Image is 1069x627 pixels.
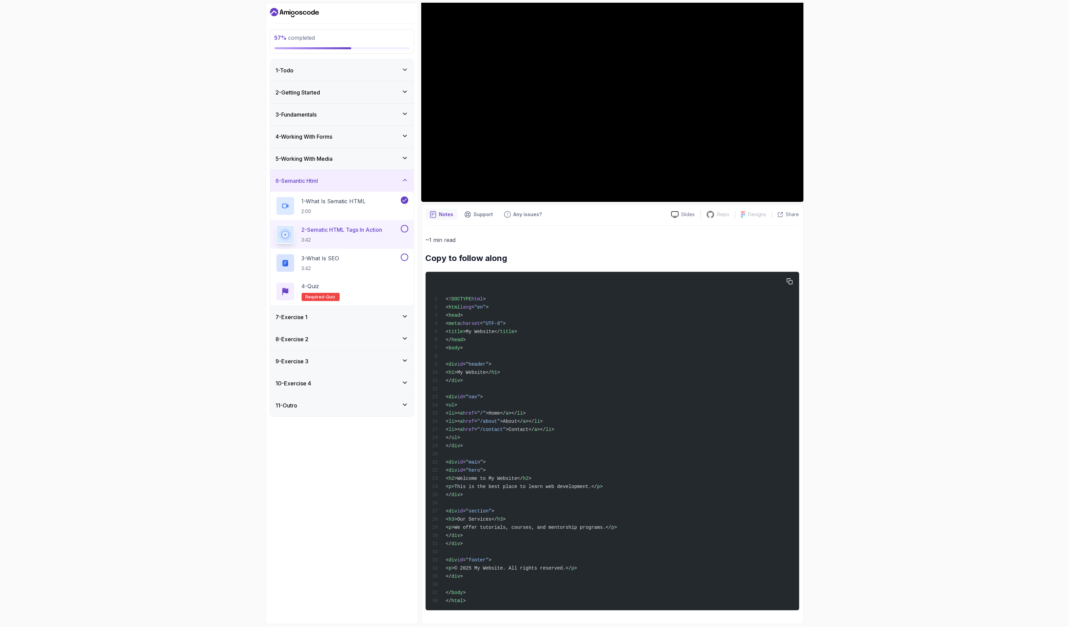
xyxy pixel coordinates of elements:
span: </ [446,533,451,538]
span: "header" [466,362,488,367]
span: head [451,337,463,343]
span: div [449,508,457,514]
h2: Copy to follow along [426,253,799,264]
span: > [503,517,506,522]
span: < [446,508,448,514]
a: Slides [666,211,700,218]
span: h3 [449,517,455,522]
span: > [460,492,463,498]
span: href [463,419,475,424]
span: = [475,427,477,432]
p: 3:42 [302,265,339,272]
a: Dashboard [270,7,319,18]
span: "/" [477,411,486,416]
span: a [534,427,537,432]
span: a [523,419,525,424]
button: 7-Exercise 1 [270,306,414,328]
span: = [463,362,466,367]
span: head [449,313,460,318]
span: > [489,557,492,563]
p: 2 - Sematic HTML Tags In Action [302,226,382,234]
span: < [446,459,448,465]
span: ></ [526,419,534,424]
span: = [463,459,466,465]
span: > [614,525,617,530]
span: < [446,484,448,489]
span: > [514,329,517,334]
span: ></ [509,411,517,416]
span: a [460,411,463,416]
span: < [446,468,448,473]
span: ul [451,435,457,440]
button: 6-Semantic Html [270,170,414,192]
span: div [451,533,460,538]
span: div [451,443,460,449]
span: > [600,484,603,489]
span: </ [446,598,451,604]
span: li [449,419,455,424]
span: quiz [326,294,336,300]
span: "footer" [466,557,488,563]
button: 3-What is SEO3:42 [276,254,408,273]
span: > [483,296,486,302]
span: > [460,541,463,546]
span: ></ [537,427,546,432]
h3: 8 - Exercise 2 [276,335,309,343]
span: html [471,296,483,302]
span: < [446,525,448,530]
span: p [611,525,614,530]
span: < [446,304,448,310]
span: li [534,419,540,424]
span: < [446,476,448,481]
span: <! [446,296,451,302]
span: < [446,557,448,563]
p: Share [786,211,799,218]
span: "UTF-8" [483,321,503,326]
h3: 7 - Exercise 1 [276,313,308,321]
span: title [500,329,514,334]
h3: 10 - Exercise 4 [276,379,311,387]
button: 5-Working With Media [270,148,414,170]
span: id [457,508,463,514]
span: p [449,565,451,571]
span: > [463,598,466,604]
span: charset [460,321,480,326]
span: div [449,362,457,367]
span: </ [446,337,451,343]
span: html [451,598,463,604]
span: </ [446,443,451,449]
span: html [449,304,460,310]
span: id [457,459,463,465]
span: div [449,468,457,473]
span: li [517,411,523,416]
span: a [460,427,463,432]
span: div [449,459,457,465]
p: Any issues? [514,211,542,218]
span: "nav" [466,394,480,400]
span: </ [446,590,451,595]
span: > [497,370,500,375]
span: li [546,427,552,432]
span: < [446,565,448,571]
h3: 3 - Fundamentals [276,110,317,119]
span: > [551,427,554,432]
button: Support button [460,209,497,220]
span: > [460,345,463,351]
p: 3:42 [302,237,382,243]
span: > [529,476,531,481]
span: "en" [475,304,486,310]
p: ~1 min read [426,235,799,245]
span: </ [446,541,451,546]
button: notes button [426,209,458,220]
span: = [475,411,477,416]
span: completed [274,34,315,41]
button: 2-Getting Started [270,82,414,103]
span: > [455,402,457,408]
span: > [463,337,466,343]
span: > [574,565,577,571]
span: p [449,484,451,489]
span: id [457,362,463,367]
span: div [449,394,457,400]
h3: 1 - Todo [276,66,294,74]
p: Slides [681,211,695,218]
